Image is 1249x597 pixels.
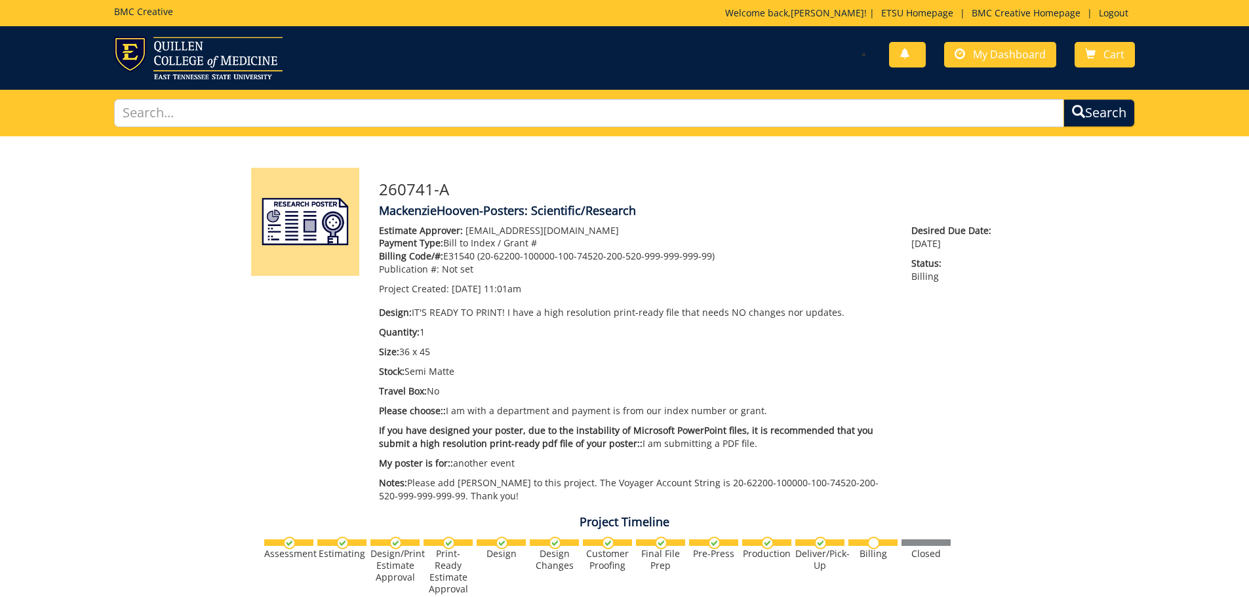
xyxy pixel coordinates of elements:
[442,263,473,275] span: Not set
[336,537,349,549] img: checkmark
[725,7,1135,20] p: Welcome back, ! | | |
[114,37,283,79] img: ETSU logo
[379,365,892,378] p: Semi Matte
[944,42,1056,67] a: My Dashboard
[848,548,898,560] div: Billing
[761,537,774,549] img: checkmark
[708,537,721,549] img: checkmark
[379,424,873,450] span: If you have designed your poster, due to the instability of Microsoft PowerPoint files, it is rec...
[477,548,526,560] div: Design
[791,7,864,19] a: [PERSON_NAME]
[379,457,453,469] span: My poster is for::
[379,237,892,250] p: Bill to Index / Grant #
[379,345,892,358] p: 36 x 45
[379,385,892,398] p: No
[867,537,880,549] img: no
[1075,42,1135,67] a: Cart
[795,548,844,571] div: Deliver/Pick-Up
[317,548,367,560] div: Estimating
[379,237,443,249] span: Payment Type:
[689,548,738,560] div: Pre-Press
[379,250,443,262] span: Billing Code/#:
[379,424,892,450] p: I am submitting a PDF file.
[379,306,412,318] span: Design:
[742,548,791,560] div: Production
[379,476,407,489] span: Notes:
[241,516,1008,529] h4: Project Timeline
[636,548,685,571] div: Final File Prep
[379,385,427,397] span: Travel Box:
[379,263,439,275] span: Publication #:
[911,224,998,250] p: [DATE]
[911,257,998,270] span: Status:
[911,224,998,237] span: Desired Due Date:
[1063,99,1135,127] button: Search
[379,457,892,470] p: another event
[602,537,614,549] img: checkmark
[379,224,892,237] p: [EMAIL_ADDRESS][DOMAIN_NAME]
[379,326,892,339] p: 1
[875,7,960,19] a: ETSU Homepage
[1092,7,1135,19] a: Logout
[379,365,405,377] span: Stock:
[389,537,402,549] img: checkmark
[443,537,455,549] img: checkmark
[264,548,313,560] div: Assessment
[549,537,561,549] img: checkmark
[379,250,892,263] p: E31540 (20-62200-100000-100-74520-200-520-999-999-999-99)
[251,168,359,276] img: Product featured image
[379,476,892,503] p: Please add [PERSON_NAME] to this project. The Voyager Account String is 20-62200-100000-100-74520...
[379,404,446,417] span: Please choose::
[583,548,632,571] div: Customer Proofing
[379,404,892,417] p: I am with a department and payment is from our index number or grant.
[379,204,999,218] h4: MackenzieHooven-Posters: Scientific/Research
[379,224,463,237] span: Estimate Approver:
[424,548,473,595] div: Print-Ready Estimate Approval
[973,47,1046,62] span: My Dashboard
[379,181,999,198] h3: 260741-A
[452,282,521,295] span: [DATE] 11:01am
[114,99,1065,127] input: Search...
[814,537,827,549] img: checkmark
[496,537,508,549] img: checkmark
[379,282,449,295] span: Project Created:
[902,548,951,560] div: Closed
[283,537,296,549] img: checkmark
[379,345,399,358] span: Size:
[911,257,998,283] p: Billing
[114,7,173,16] h5: BMC Creative
[655,537,667,549] img: checkmark
[370,548,420,583] div: Design/Print Estimate Approval
[1103,47,1124,62] span: Cart
[965,7,1087,19] a: BMC Creative Homepage
[379,326,420,338] span: Quantity:
[530,548,579,571] div: Design Changes
[379,306,892,319] p: IT'S READY TO PRINT! I have a high resolution print-ready file that needs NO changes nor updates.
